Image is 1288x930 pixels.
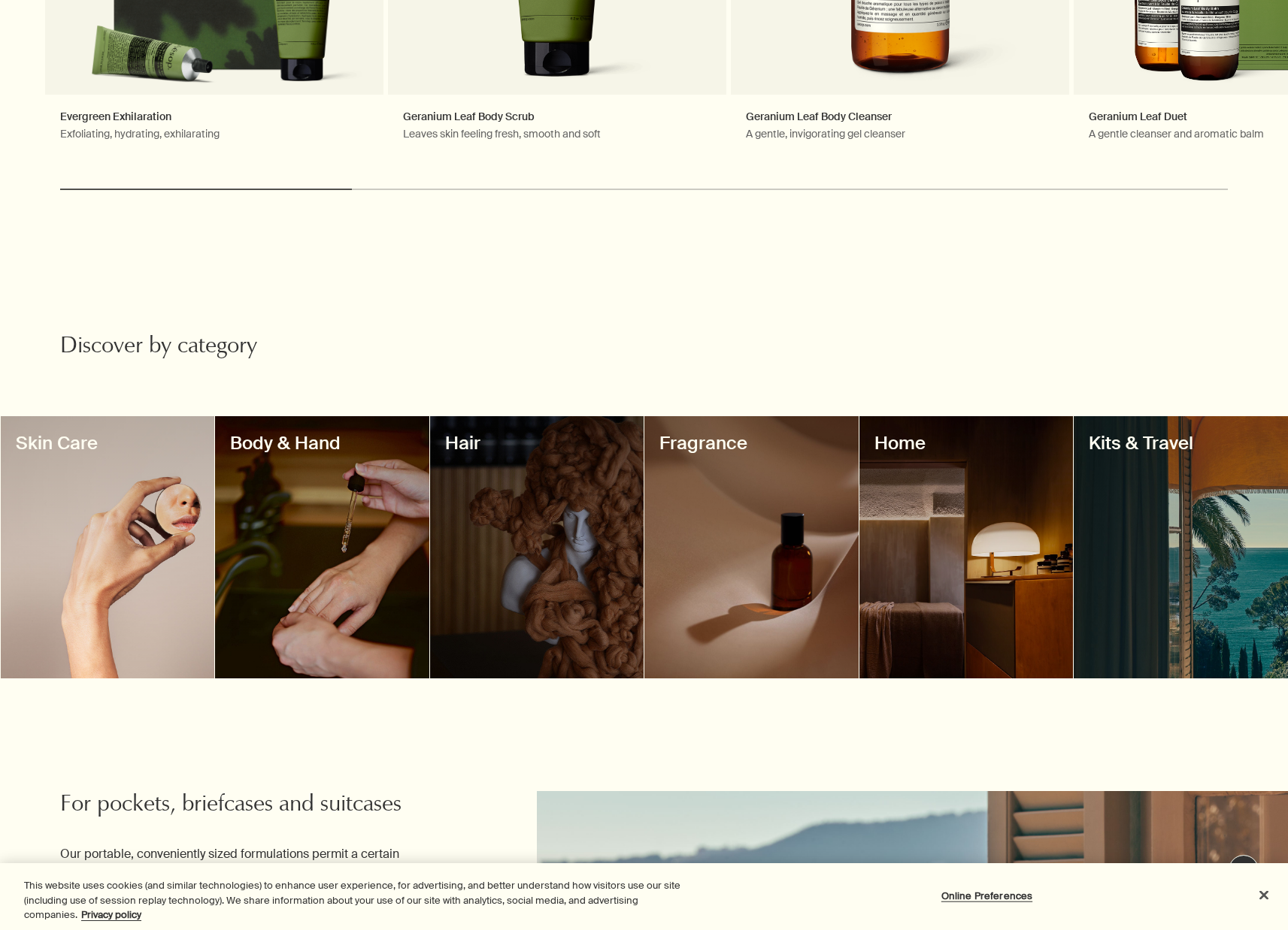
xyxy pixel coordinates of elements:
button: Close [1247,878,1280,911]
h2: For pockets, briefcases and suitcases [60,791,429,821]
p: Our portable, conveniently sized formulations permit a certain degree of readiness—whether for a ... [60,844,429,905]
a: More information about your privacy, opens in a new tab [81,908,141,921]
button: Online Preferences, Opens the preference center dialog [940,880,1034,910]
a: DecorativeFragrance [644,416,859,678]
a: DecorativeBody & Hand [215,416,429,678]
h2: Discover by category [60,333,450,363]
div: This website uses cookies (and similar technologies) to enhance user experience, for advertising,... [24,878,708,922]
h3: Home [874,431,1059,455]
a: DecorativeHome [859,416,1074,678]
button: Live Assistance [1229,855,1259,885]
a: DecorativeKits & Travel [1074,416,1288,678]
h3: Hair [445,431,629,455]
h3: Body & Hand [230,431,414,455]
a: DecorativeSkin Care [1,416,215,678]
h3: Skin Care [16,431,200,455]
a: DecorativeHair [430,416,644,678]
h3: Fragrance [659,431,844,455]
h3: Kits & Travel [1089,431,1273,455]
